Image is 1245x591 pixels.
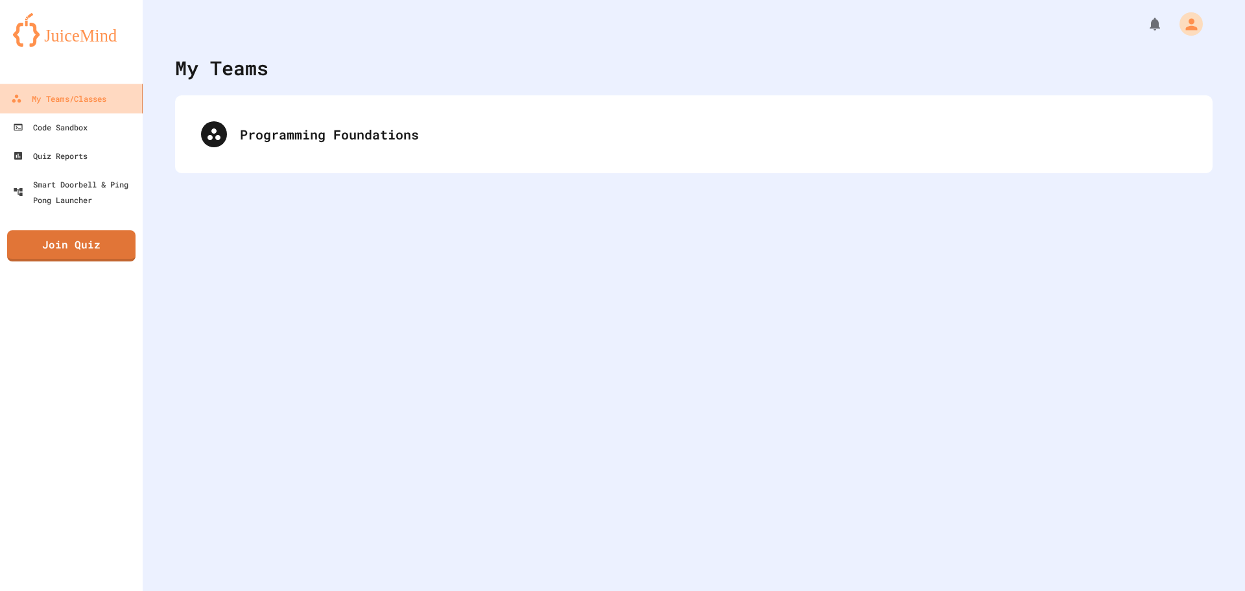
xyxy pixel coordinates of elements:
[13,176,137,208] div: Smart Doorbell & Ping Pong Launcher
[13,119,88,135] div: Code Sandbox
[1166,9,1206,39] div: My Account
[175,53,268,82] div: My Teams
[13,148,88,163] div: Quiz Reports
[7,230,136,261] a: Join Quiz
[13,13,130,47] img: logo-orange.svg
[11,91,106,107] div: My Teams/Classes
[1123,13,1166,35] div: My Notifications
[188,108,1200,160] div: Programming Foundations
[240,125,1187,144] div: Programming Foundations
